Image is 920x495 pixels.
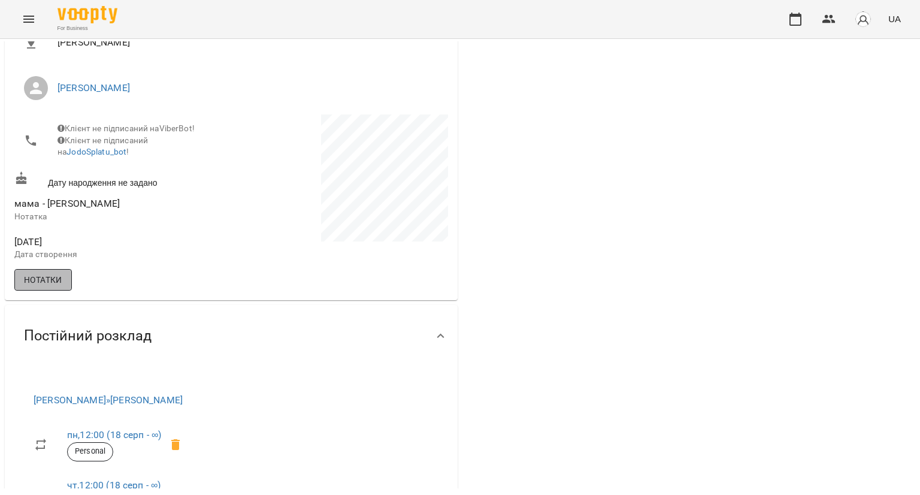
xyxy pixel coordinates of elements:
[57,135,148,157] span: Клієнт не підписаний на !
[57,123,195,133] span: Клієнт не підписаний на ViberBot!
[161,430,190,459] span: Видалити приватний урок Половинка Вікторія пн 12:00 клієнта Дамір Мунтян
[14,235,229,249] span: [DATE]
[14,269,72,291] button: Нотатки
[24,273,62,287] span: Нотатки
[14,211,229,223] p: Нотатка
[57,35,438,50] span: [PERSON_NAME]
[14,249,229,261] p: Дата створення
[14,5,43,34] button: Menu
[24,327,152,345] span: Постійний розклад
[67,429,161,440] a: пн,12:00 (18 серп - ∞)
[34,394,183,406] a: [PERSON_NAME]»[PERSON_NAME]
[67,479,161,491] a: чт,12:00 (18 серп - ∞)
[5,305,458,367] div: Постійний розклад
[68,446,113,457] span: Personal
[57,25,117,32] span: For Business
[57,6,117,23] img: Voopty Logo
[855,11,871,28] img: avatar_s.png
[14,198,120,209] span: мама - [PERSON_NAME]
[57,82,130,93] a: [PERSON_NAME]
[12,169,231,191] div: Дату народження не задано
[66,147,126,156] a: JodoSplatu_bot
[883,8,906,30] button: UA
[888,13,901,25] span: UA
